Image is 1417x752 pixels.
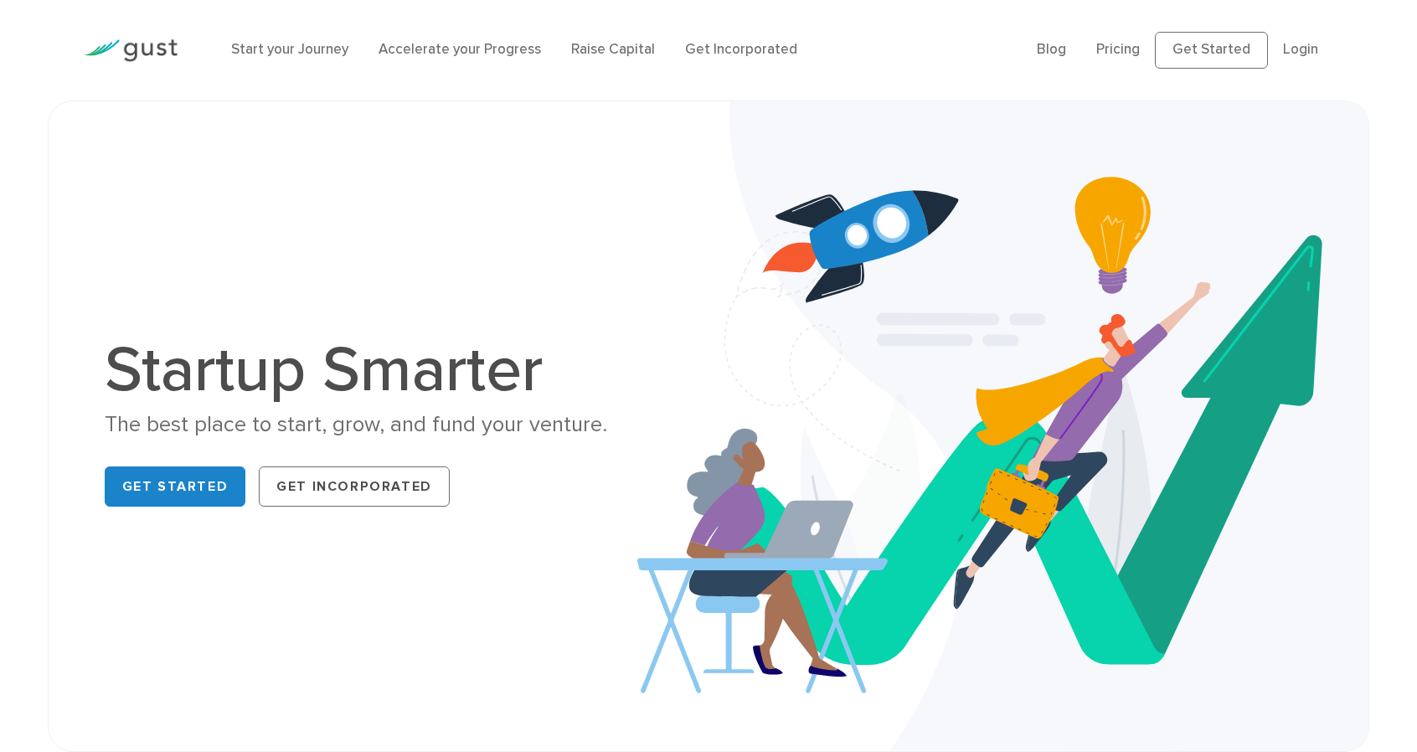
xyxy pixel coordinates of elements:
a: Get Started [105,466,246,507]
a: Pricing [1096,41,1140,58]
a: Accelerate your Progress [379,41,541,58]
a: Login [1283,41,1318,58]
a: Get Incorporated [685,41,797,58]
a: Get Incorporated [259,466,450,507]
a: Get Started [1155,32,1268,69]
div: The best place to start, grow, and fund your venture. [105,410,683,440]
a: Blog [1037,41,1066,58]
img: Startup Smarter Hero [637,101,1368,751]
a: Raise Capital [571,41,655,58]
h1: Startup Smarter [105,338,683,402]
a: Start your Journey [231,41,348,58]
img: Gust Logo [84,39,178,62]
